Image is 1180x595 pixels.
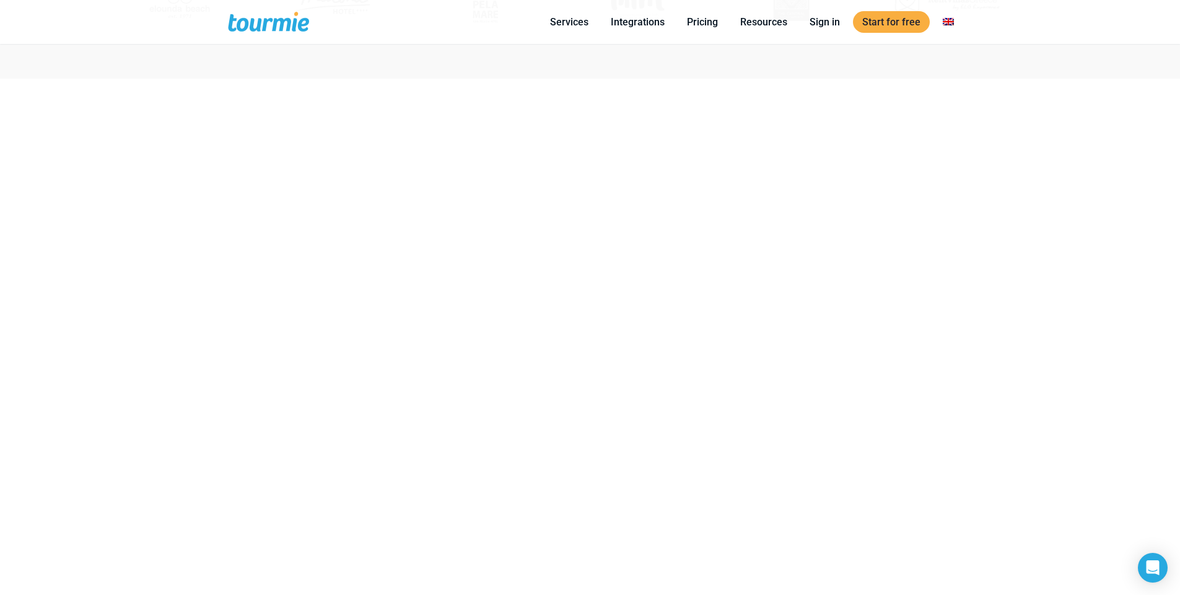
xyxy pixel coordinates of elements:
[1138,553,1168,583] div: Open Intercom Messenger
[601,14,674,30] a: Integrations
[731,14,797,30] a: Resources
[678,14,727,30] a: Pricing
[800,14,849,30] a: Sign in
[933,14,963,30] a: Switch to
[853,11,930,33] a: Start for free
[541,14,598,30] a: Services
